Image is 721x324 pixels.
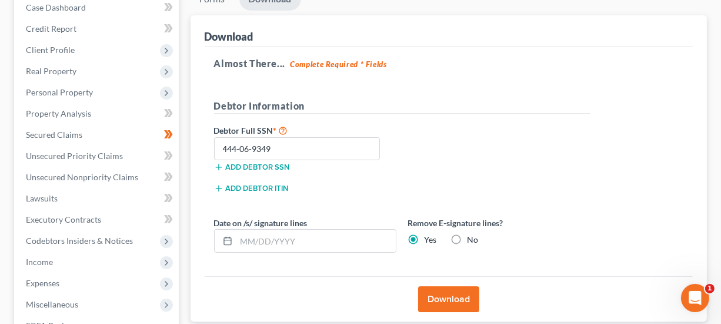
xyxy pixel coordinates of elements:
[26,108,91,118] span: Property Analysis
[205,29,253,44] div: Download
[208,123,402,137] label: Debtor Full SSN
[16,146,179,167] a: Unsecured Priority Claims
[408,217,590,229] label: Remove E-signature lines?
[26,236,133,246] span: Codebtors Insiders & Notices
[26,151,123,161] span: Unsecured Priority Claims
[26,66,76,76] span: Real Property
[468,234,479,246] label: No
[418,286,479,312] button: Download
[16,103,179,124] a: Property Analysis
[26,24,76,34] span: Credit Report
[214,217,308,229] label: Date on /s/ signature lines
[290,59,387,69] strong: Complete Required * Fields
[681,284,709,312] iframe: Intercom live chat
[425,234,437,246] label: Yes
[16,209,179,230] a: Executory Contracts
[26,45,75,55] span: Client Profile
[26,172,138,182] span: Unsecured Nonpriority Claims
[214,163,290,172] button: Add debtor SSN
[16,18,179,39] a: Credit Report
[236,230,396,252] input: MM/DD/YYYY
[26,299,78,309] span: Miscellaneous
[26,214,101,224] span: Executory Contracts
[26,130,82,140] span: Secured Claims
[16,188,179,209] a: Lawsuits
[26,257,53,267] span: Income
[214,57,684,71] h5: Almost There...
[26,87,93,97] span: Personal Property
[26,193,58,203] span: Lawsuits
[16,167,179,188] a: Unsecured Nonpriority Claims
[26,278,59,288] span: Expenses
[214,184,289,193] button: Add debtor ITIN
[214,137,380,161] input: XXX-XX-XXXX
[214,99,590,114] h5: Debtor Information
[26,2,86,12] span: Case Dashboard
[705,284,715,293] span: 1
[16,124,179,146] a: Secured Claims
